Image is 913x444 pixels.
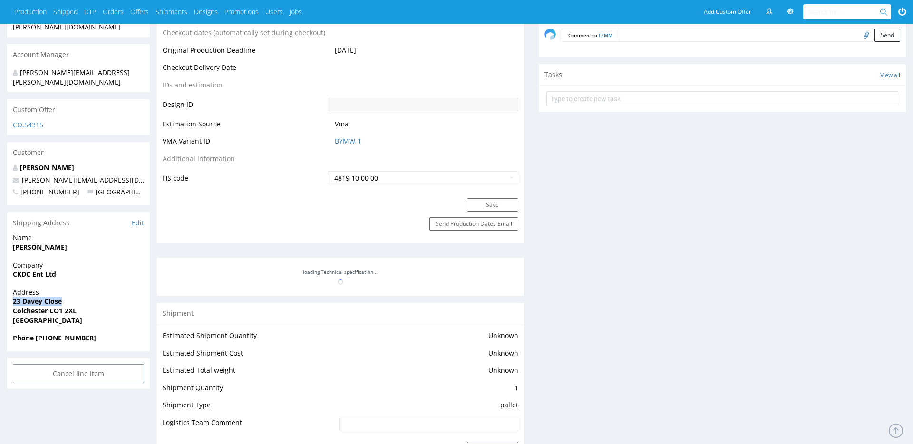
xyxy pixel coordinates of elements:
[335,119,349,129] span: translation missing: en.zpkj.line_item.vma
[880,71,900,79] a: View all
[598,32,612,39] a: TZMM
[337,347,518,365] td: Unknown
[337,382,518,400] td: 1
[163,79,325,97] td: IDs and estimation
[13,316,82,325] strong: [GEOGRAPHIC_DATA]
[337,330,518,347] td: Unknown
[163,153,325,171] td: Additional information
[13,68,137,87] div: [PERSON_NAME][EMAIL_ADDRESS][PERSON_NAME][DOMAIN_NAME]
[157,303,524,324] div: Shipment
[224,7,259,17] a: Promotions
[163,330,337,347] td: Estimated Shipment Quantity
[429,217,518,231] button: Send Production Dates Email
[265,7,283,17] a: Users
[467,198,518,212] button: Save
[163,365,337,382] td: Estimated Total weight
[7,212,150,233] div: Shipping Address
[699,4,757,19] a: Add Custom Offer
[84,7,96,17] a: DTP
[163,27,325,45] td: Checkout dates (automatically set during checkout)
[163,347,337,365] td: Estimated Shipment Cost
[337,365,518,382] td: Unknown
[562,29,619,42] p: Comment to
[22,175,186,184] a: [PERSON_NAME][EMAIL_ADDRESS][DOMAIN_NAME]
[7,44,150,65] div: Account Manager
[163,62,325,79] td: Checkout Delivery Date
[13,233,144,242] span: Name
[163,45,325,62] td: Original Production Deadline
[290,7,302,17] a: Jobs
[544,70,562,79] span: Tasks
[155,7,187,17] a: Shipments
[14,7,47,17] a: Production
[13,288,144,297] span: Address
[335,136,361,146] a: BYMW-1
[13,270,56,279] strong: CKDC Ent Ltd
[163,170,325,185] td: HS code
[335,46,356,55] span: [DATE]
[546,91,898,106] input: Type to create new task
[13,120,43,129] a: CO.54315
[337,399,518,417] td: pallet
[194,7,218,17] a: Designs
[163,135,325,153] td: VMA Variant ID
[163,417,337,438] td: Logistics Team Comment
[163,118,325,136] td: Estimation Source
[7,99,150,120] div: Custom Offer
[874,29,900,42] button: Send
[20,163,74,172] a: [PERSON_NAME]
[13,297,62,306] strong: 23 Davey Close
[7,142,150,163] div: Customer
[13,306,77,315] strong: Colchester CO1 2XL
[53,7,78,17] a: Shipped
[13,333,96,342] strong: Phone [PHONE_NUMBER]
[130,7,149,17] a: Offers
[13,242,67,251] strong: [PERSON_NAME]
[103,7,124,17] a: Orders
[809,4,882,19] input: Search for...
[163,382,337,400] td: Shipment Quantity
[163,97,325,118] td: Design ID
[544,29,556,40] img: share_image_120x120.png
[163,399,337,417] td: Shipment Type
[13,364,144,383] input: Cancel line item
[132,218,144,228] a: Edit
[87,187,162,196] span: [GEOGRAPHIC_DATA]
[13,261,144,270] span: Company
[13,187,79,196] span: [PHONE_NUMBER]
